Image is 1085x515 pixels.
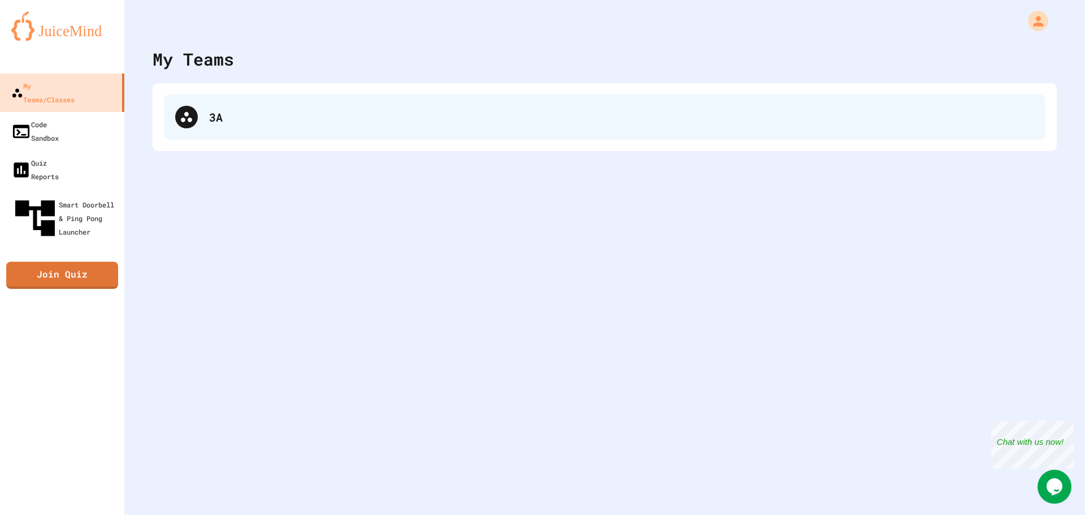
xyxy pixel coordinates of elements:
[153,46,234,72] div: My Teams
[1016,8,1051,34] div: My Account
[11,79,75,106] div: My Teams/Classes
[11,194,120,242] div: Smart Doorbell & Ping Pong Launcher
[164,94,1045,140] div: 3A
[6,262,118,289] a: Join Quiz
[11,118,59,145] div: Code Sandbox
[1038,470,1074,504] iframe: chat widget
[991,421,1074,469] iframe: chat widget
[11,156,59,183] div: Quiz Reports
[11,11,113,41] img: logo-orange.svg
[209,109,1034,125] div: 3A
